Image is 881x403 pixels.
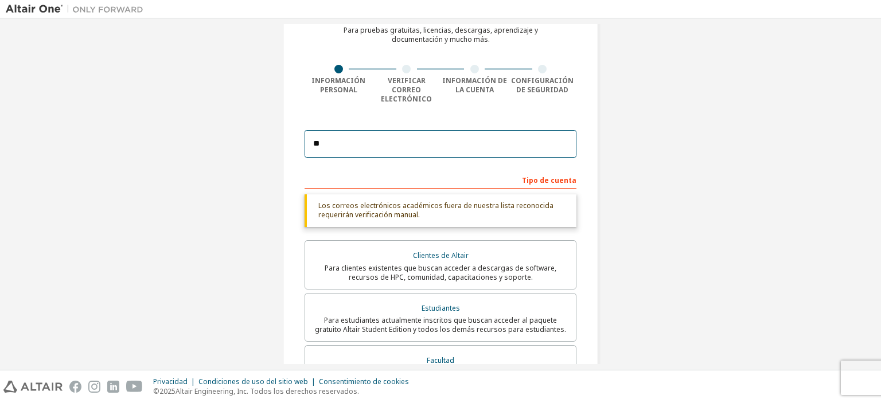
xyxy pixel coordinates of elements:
img: linkedin.svg [107,381,119,393]
font: Privacidad [153,377,188,386]
font: Clientes de Altair [413,251,469,260]
font: Configuración de seguridad [511,76,574,95]
font: Los correos electrónicos académicos fuera de nuestra lista reconocida requerirán verificación man... [318,201,553,220]
font: Para estudiantes actualmente inscritos que buscan acceder al paquete gratuito Altair Student Edit... [315,315,566,334]
img: facebook.svg [69,381,81,393]
font: Información personal [311,76,365,95]
font: Consentimiento de cookies [319,377,409,386]
img: youtube.svg [126,381,143,393]
font: Tipo de cuenta [522,175,576,185]
font: documentación y mucho más. [392,34,490,44]
font: Altair Engineering, Inc. Todos los derechos reservados. [176,386,359,396]
font: Estudiantes [422,303,460,313]
font: Para clientes existentes que buscan acceder a descargas de software, recursos de HPC, comunidad, ... [325,263,556,282]
img: altair_logo.svg [3,381,63,393]
font: Para pruebas gratuitas, licencias, descargas, aprendizaje y [344,25,538,35]
img: instagram.svg [88,381,100,393]
font: 2025 [159,386,176,396]
font: Verificar correo electrónico [381,76,432,104]
font: Información de la cuenta [442,76,507,95]
font: Facultad [427,355,454,365]
img: Altair Uno [6,3,149,15]
font: © [153,386,159,396]
font: Condiciones de uso del sitio web [198,377,308,386]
